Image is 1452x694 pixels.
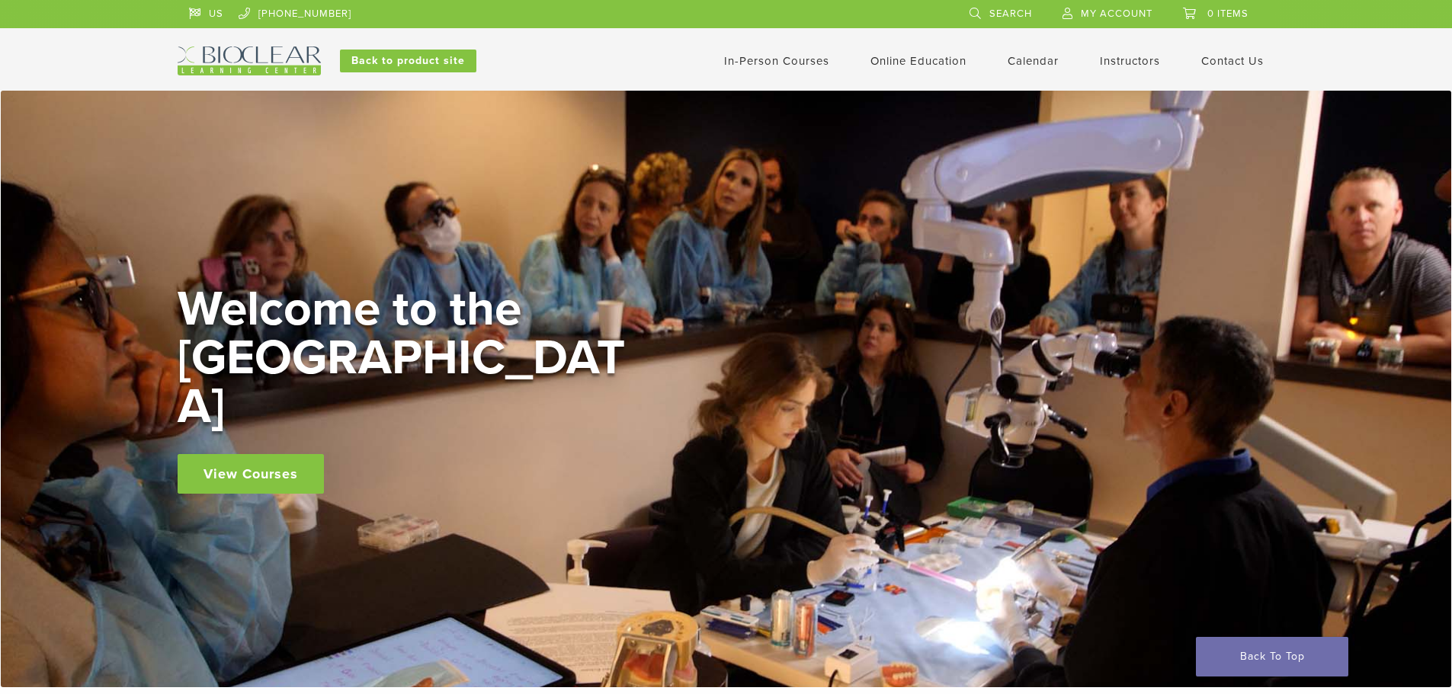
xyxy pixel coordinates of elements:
[1196,637,1348,676] a: Back To Top
[1201,54,1264,68] a: Contact Us
[989,8,1032,20] span: Search
[178,46,321,75] img: Bioclear
[1207,8,1248,20] span: 0 items
[1081,8,1152,20] span: My Account
[870,54,966,68] a: Online Education
[178,454,324,494] a: View Courses
[178,285,635,431] h2: Welcome to the [GEOGRAPHIC_DATA]
[340,50,476,72] a: Back to product site
[724,54,829,68] a: In-Person Courses
[1100,54,1160,68] a: Instructors
[1008,54,1059,68] a: Calendar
